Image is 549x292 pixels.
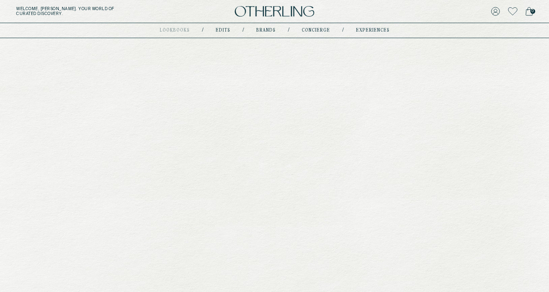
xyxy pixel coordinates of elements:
[160,28,190,32] a: lookbooks
[256,28,276,32] a: Brands
[530,9,535,14] span: 0
[242,27,244,34] div: /
[525,6,533,17] a: 0
[302,28,330,32] a: concierge
[202,27,204,34] div: /
[216,28,230,32] a: Edits
[342,27,344,34] div: /
[16,6,171,16] h5: Welcome, [PERSON_NAME] . Your world of curated discovery.
[235,6,314,17] img: logo
[288,27,290,34] div: /
[356,28,390,32] a: experiences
